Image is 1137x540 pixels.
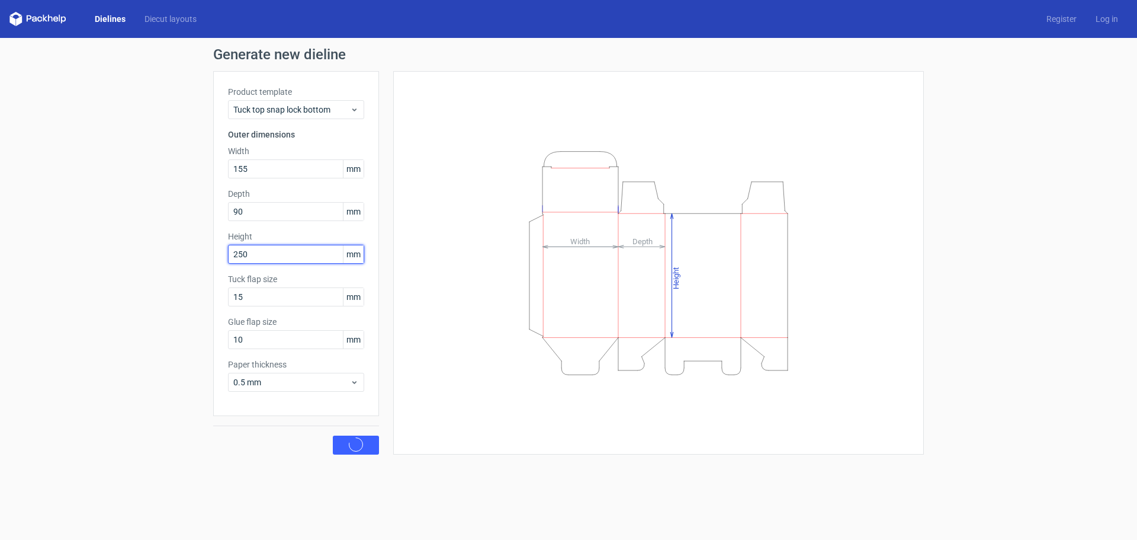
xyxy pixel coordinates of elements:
[135,13,206,25] a: Diecut layouts
[343,288,364,306] span: mm
[228,359,364,370] label: Paper thickness
[570,237,590,245] tspan: Width
[228,273,364,285] label: Tuck flap size
[343,203,364,221] span: mm
[233,104,350,116] span: Tuck top snap lock bottom
[632,237,653,245] tspan: Depth
[85,13,135,25] a: Dielines
[343,331,364,349] span: mm
[343,245,364,263] span: mm
[228,231,364,242] label: Height
[228,188,364,200] label: Depth
[343,160,364,178] span: mm
[1086,13,1128,25] a: Log in
[233,376,350,388] span: 0.5 mm
[228,129,364,140] h3: Outer dimensions
[228,86,364,98] label: Product template
[672,267,680,289] tspan: Height
[228,145,364,157] label: Width
[228,316,364,328] label: Glue flap size
[213,47,924,62] h1: Generate new dieline
[1037,13,1086,25] a: Register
